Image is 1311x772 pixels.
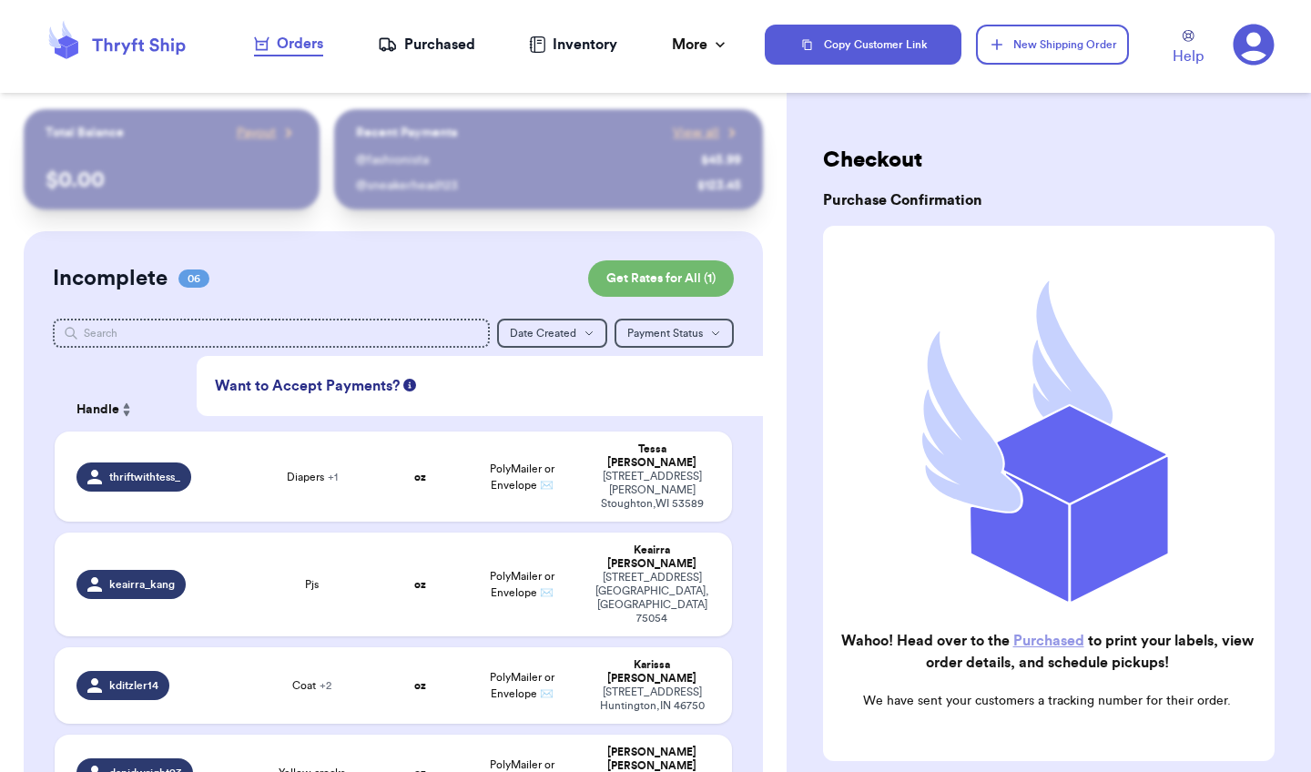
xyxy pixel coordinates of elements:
p: We have sent your customers a tracking number for their order. [838,692,1256,710]
button: Sort ascending [119,399,134,421]
p: Total Balance [46,124,124,142]
p: Recent Payments [356,124,457,142]
strong: oz [414,680,426,691]
a: Inventory [529,34,617,56]
button: Copy Customer Link [765,25,961,65]
a: Help [1173,30,1204,67]
div: [STREET_ADDRESS][PERSON_NAME] Stoughton , WI 53589 [594,470,710,511]
button: Date Created [497,319,607,348]
span: Help [1173,46,1204,67]
h2: Checkout [823,146,1275,175]
div: $ 45.99 [701,151,741,169]
span: Diapers [287,470,338,484]
input: Search [53,319,490,348]
span: Date Created [510,328,576,339]
h3: Purchase Confirmation [823,189,1275,211]
span: Pjs [305,577,319,592]
strong: oz [414,579,426,590]
span: 06 [178,269,209,288]
div: Keairra [PERSON_NAME] [594,543,710,571]
span: View all [673,124,719,142]
div: Orders [254,33,323,55]
h2: Wahoo! Head over to the to print your labels, view order details, and schedule pickups! [838,630,1256,674]
span: PolyMailer or Envelope ✉️ [490,463,554,491]
span: PolyMailer or Envelope ✉️ [490,672,554,699]
div: [STREET_ADDRESS] [GEOGRAPHIC_DATA] , [GEOGRAPHIC_DATA] 75054 [594,571,710,625]
span: thriftwithtess_ [109,470,180,484]
h2: Incomplete [53,264,168,293]
span: Payment Status [627,328,703,339]
div: @ fashionista [356,151,694,169]
p: $ 0.00 [46,166,298,195]
div: More [672,34,729,56]
span: + 2 [320,680,331,691]
span: Coat [292,678,331,693]
span: Payout [237,124,276,142]
span: PolyMailer or Envelope ✉️ [490,571,554,598]
a: View all [673,124,741,142]
strong: oz [414,472,426,482]
span: Handle [76,401,119,420]
button: New Shipping Order [976,25,1129,65]
button: Payment Status [615,319,734,348]
div: $ 123.45 [697,177,741,195]
div: Karissa [PERSON_NAME] [594,658,710,686]
a: Payout [237,124,298,142]
button: Get Rates for All (1) [588,260,734,297]
a: Purchased [1013,634,1084,648]
span: kditzler14 [109,678,158,693]
div: @ sneakerhead123 [356,177,690,195]
a: Purchased [378,34,475,56]
a: Orders [254,33,323,56]
div: Tessa [PERSON_NAME] [594,442,710,470]
span: Want to Accept Payments? [215,375,400,397]
div: [STREET_ADDRESS] Huntington , IN 46750 [594,686,710,713]
span: + 1 [328,472,338,482]
span: keairra_kang [109,577,175,592]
